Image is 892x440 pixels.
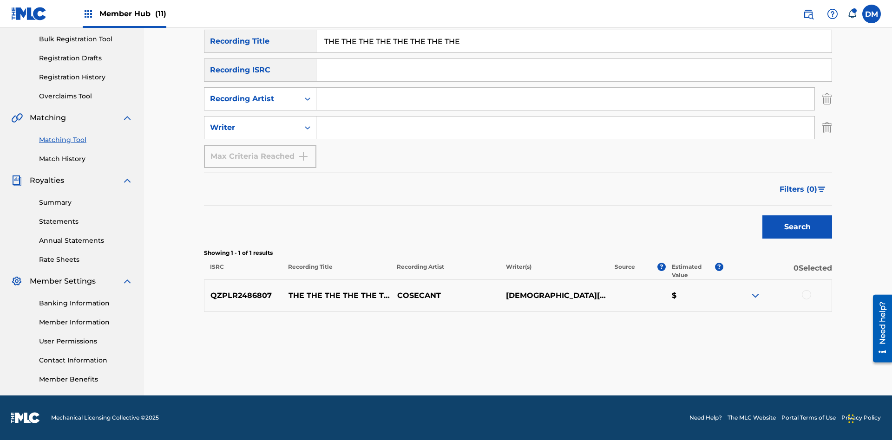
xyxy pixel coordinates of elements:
[39,317,133,327] a: Member Information
[723,263,832,279] p: 0 Selected
[750,290,761,301] img: expand
[689,414,722,422] a: Need Help?
[282,290,391,301] p: THE THE THE THE THE THE THE THE
[122,276,133,287] img: expand
[39,375,133,384] a: Member Benefits
[204,290,282,301] p: QZPLR2486807
[210,93,294,104] div: Recording Artist
[39,255,133,265] a: Rate Sheets
[30,276,96,287] span: Member Settings
[39,154,133,164] a: Match History
[11,276,22,287] img: Member Settings
[822,116,832,139] img: Delete Criterion
[11,112,23,123] img: Matching
[862,5,881,23] div: User Menu
[39,135,133,145] a: Matching Tool
[51,414,159,422] span: Mechanical Licensing Collective © 2025
[499,290,608,301] p: [DEMOGRAPHIC_DATA][PERSON_NAME]
[615,263,635,279] p: Source
[774,178,832,201] button: Filters (0)
[39,198,133,207] a: Summary
[11,175,22,186] img: Royalties
[99,8,166,19] span: Member Hub
[83,8,94,19] img: Top Rightsholders
[391,290,499,301] p: COSECANT
[204,249,832,257] p: Showing 1 - 1 of 1 results
[30,112,66,123] span: Matching
[499,263,608,279] p: Writer(s)
[39,34,133,44] a: Bulk Registration Tool
[672,263,715,279] p: Estimated Value
[391,263,499,279] p: Recording Artist
[822,87,832,110] img: Delete Criterion
[39,53,133,63] a: Registration Drafts
[841,414,881,422] a: Privacy Policy
[39,91,133,101] a: Overclaims Tool
[204,263,282,279] p: ISRC
[780,184,817,195] span: Filters ( 0 )
[823,5,842,23] div: Help
[204,30,832,243] form: Search Form
[715,263,723,271] span: ?
[282,263,391,279] p: Recording Title
[827,8,838,19] img: help
[847,9,857,19] div: Notifications
[781,414,836,422] a: Portal Terms of Use
[799,5,818,23] a: Public Search
[846,395,892,440] iframe: Chat Widget
[848,405,854,433] div: Drag
[210,122,294,133] div: Writer
[11,412,40,423] img: logo
[657,263,666,271] span: ?
[818,187,826,192] img: filter
[39,236,133,246] a: Annual Statements
[666,290,723,301] p: $
[866,291,892,367] iframe: Resource Center
[122,175,133,186] img: expand
[11,7,47,20] img: MLC Logo
[39,217,133,226] a: Statements
[39,336,133,346] a: User Permissions
[122,112,133,123] img: expand
[39,72,133,82] a: Registration History
[30,175,64,186] span: Royalties
[39,356,133,365] a: Contact Information
[762,215,832,239] button: Search
[803,8,814,19] img: search
[39,298,133,308] a: Banking Information
[728,414,776,422] a: The MLC Website
[155,9,166,18] span: (11)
